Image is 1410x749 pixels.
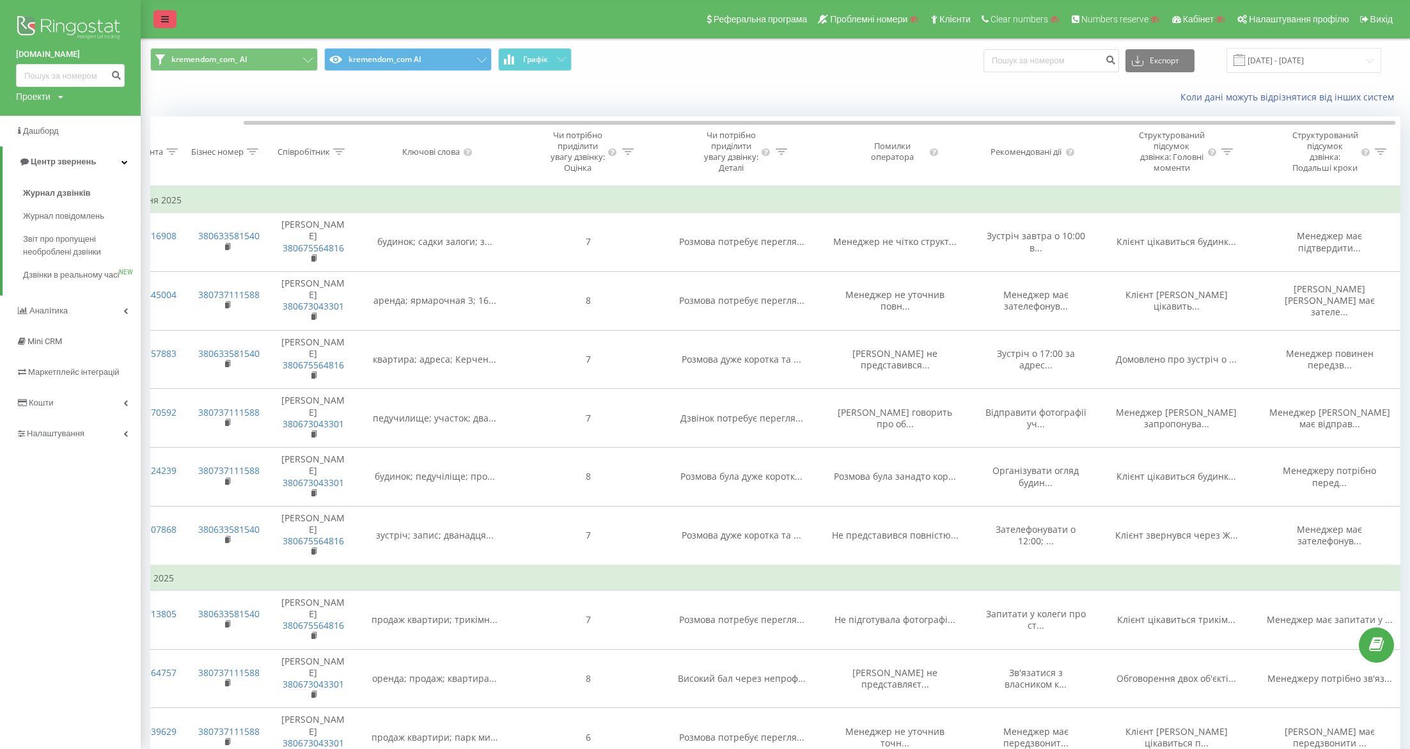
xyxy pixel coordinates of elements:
td: [PERSON_NAME] [269,389,358,448]
a: 380633581540 [198,608,260,620]
input: Пошук за номером [983,49,1119,72]
span: Клієнт звернувся через Ж... [1115,529,1238,541]
span: Зустріч о 17:00 за адрес... [997,347,1075,371]
span: Менеджер має зателефонув... [1297,523,1362,547]
div: Проекти [16,90,51,103]
a: 380675564816 [283,619,344,631]
td: 8 [512,649,665,708]
td: 7 [512,330,665,389]
div: Помилки оператора [858,141,927,162]
span: Numbers reserve [1081,14,1148,24]
span: [PERSON_NAME] не представляєт... [852,666,937,690]
span: Клієнт цікавиться будинк... [1116,235,1236,248]
td: Четвер, 11 Вересня 2025 [51,565,1407,591]
span: Кабінет [1183,14,1214,24]
a: 380633581540 [198,523,260,535]
span: Клієнт [PERSON_NAME] цікавить... [1125,288,1228,312]
a: 380633581540 [198,230,260,242]
a: [DOMAIN_NAME] [16,48,125,61]
td: [PERSON_NAME] [269,590,358,649]
span: Дзвінок потребує перегля... [680,412,803,424]
span: Відправити фотографії уч... [985,406,1086,430]
a: 380737111588 [198,406,260,418]
td: [PERSON_NAME] [269,213,358,272]
span: Клієнт цікавиться будинк... [1116,470,1236,482]
span: Менеджеру потрібно зв'яз... [1267,672,1392,684]
a: Звіт про пропущені необроблені дзвінки [23,228,141,264]
td: 7 [512,389,665,448]
span: Вихід [1370,14,1393,24]
span: Журнал дзвінків [23,187,91,200]
span: зустріч; запис; дванадця... [376,529,494,541]
span: Зустріч завтра о 10:00 в... [987,230,1085,253]
span: Організувати огляд будин... [992,464,1079,488]
span: Обговорення двох об'єкті... [1116,672,1236,684]
span: Розмова потребує перегля... [679,294,804,306]
span: Аналiтика [29,306,68,315]
span: Менеджер не уточнив точн... [845,725,944,749]
a: 380673043301 [283,477,344,489]
a: 380673043301 [283,678,344,690]
span: Клієнт [PERSON_NAME] цікавиться п... [1125,725,1228,749]
span: Високий бал через непроф... [678,672,806,684]
div: Бізнес номер [191,146,244,157]
span: Домовлено про зустріч о ... [1116,353,1237,365]
span: Клієнти [939,14,971,24]
button: kremendom_com AI [324,48,492,71]
span: Менеджер повинен передзв... [1286,347,1374,371]
a: 380633581540 [198,347,260,359]
button: Графік [498,48,572,71]
div: Чи потрібно приділити увагу дзвінку: Деталі [704,130,759,173]
a: 380673043301 [283,737,344,749]
span: Менеджер має підтвердити... [1297,230,1362,253]
span: Розмова потребує перегля... [679,235,804,248]
span: Кошти [29,398,53,407]
span: Маркетплейс інтеграцій [28,367,120,377]
td: 8 [512,271,665,330]
div: Ключові слова [402,146,460,157]
span: Графік [523,55,548,64]
a: Центр звернень [3,146,141,177]
a: 380737111588 [198,725,260,737]
span: Менеджер має запитати у ... [1267,613,1393,626]
span: Зателефонувати о 12:00; ... [996,523,1076,547]
span: Розмова потребує перегля... [679,613,804,626]
div: Чи потрібно приділити увагу дзвінку: Оцінка [551,130,606,173]
a: 380737111588 [198,288,260,301]
span: Налаштування [27,429,84,438]
span: Розмова дуже коротка та ... [682,529,801,541]
a: Дзвінки в реальному часіNEW [23,264,141,287]
span: квартира; адреса; Керчен... [373,353,496,365]
span: [PERSON_NAME] [PERSON_NAME] має зателе... [1285,283,1375,318]
div: Співробітник [278,146,330,157]
a: 380675564816 [283,359,344,371]
span: педучилище; участок; два... [373,412,496,424]
a: 380675564816 [283,242,344,254]
span: будинок; садки залоги; з... [377,235,492,248]
td: [PERSON_NAME] [269,330,358,389]
a: 380673043301 [283,418,344,430]
span: Менеджер [PERSON_NAME] має відправ... [1269,406,1390,430]
span: Запитати у колеги про ст... [986,608,1086,631]
button: kremendom_com_ AI [150,48,318,71]
span: Проблемні номери [830,14,907,24]
span: Налаштування профілю [1249,14,1349,24]
td: П’ятниця, 12 Вересня 2025 [51,187,1407,213]
span: Дзвінки в реальному часі [23,269,119,281]
span: [PERSON_NAME] має передзвонити ... [1285,725,1375,749]
div: Структурований підсумок дзвінка: Подальші кроки [1292,130,1358,173]
span: [PERSON_NAME] не представився... [852,347,937,371]
span: Центр звернень [31,157,96,166]
button: Експорт [1125,49,1195,72]
div: Структурований підсумок дзвінка: Головні моменти [1139,130,1205,173]
span: Журнал повідомлень [23,210,104,223]
span: Менеджер має передзвонит... [1003,725,1069,749]
span: [PERSON_NAME] говорить про об... [838,406,952,430]
span: Mini CRM [27,336,62,346]
span: Менеджер не уточнив повн... [845,288,944,312]
span: kremendom_com_ AI [171,54,247,65]
td: 7 [512,506,665,565]
span: Не представився повністю... [832,529,959,541]
a: 380675564816 [283,535,344,547]
span: Звіт про пропущені необроблені дзвінки [23,233,134,258]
